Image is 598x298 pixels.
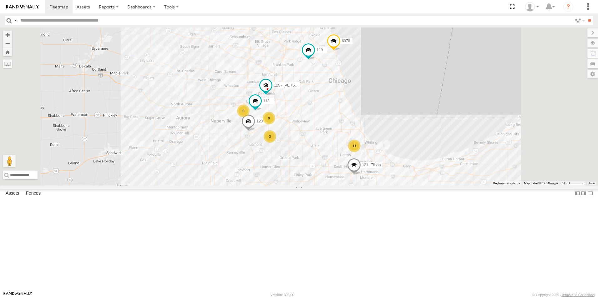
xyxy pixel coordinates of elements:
[274,83,314,88] span: 125 - [PERSON_NAME]
[271,293,294,297] div: Version: 306.00
[3,189,22,198] label: Assets
[3,59,12,68] label: Measure
[3,48,12,56] button: Zoom Home
[523,2,541,12] div: Ed Pruneda
[580,189,587,198] label: Dock Summary Table to the Right
[532,293,595,297] div: © Copyright 2025 -
[13,16,18,25] label: Search Query
[342,39,350,43] span: 6078
[560,181,585,186] button: Map Scale: 5 km per 44 pixels
[587,70,598,78] label: Map Settings
[263,112,275,124] div: 9
[348,140,361,152] div: 11
[237,105,250,117] div: 5
[3,292,32,298] a: Visit our Website
[362,163,381,167] span: 121- Elisha
[493,181,520,186] button: Keyboard shortcuts
[572,16,586,25] label: Search Filter Options
[561,293,595,297] a: Terms and Conditions
[317,48,323,52] span: 119
[563,2,573,12] i: ?
[587,189,593,198] label: Hide Summary Table
[264,130,276,143] div: 3
[263,99,270,103] span: 118
[256,119,263,123] span: 123
[524,181,558,185] span: Map data ©2025 Google
[3,39,12,48] button: Zoom out
[3,31,12,39] button: Zoom in
[6,5,39,9] img: rand-logo.svg
[589,182,595,185] a: Terms (opens in new tab)
[3,155,16,167] button: Drag Pegman onto the map to open Street View
[23,189,44,198] label: Fences
[574,189,580,198] label: Dock Summary Table to the Left
[562,181,569,185] span: 5 km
